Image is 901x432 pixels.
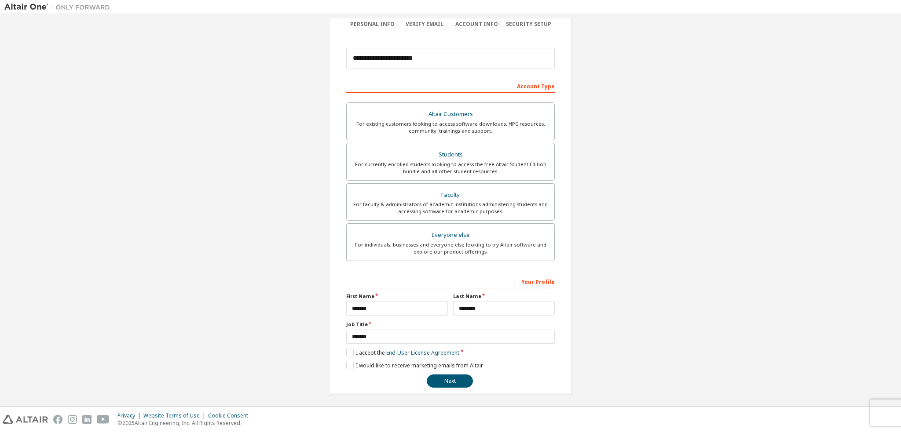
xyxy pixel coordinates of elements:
label: I accept the [346,349,459,356]
div: For faculty & administrators of academic institutions administering students and accessing softwa... [352,201,549,215]
label: I would like to receive marketing emails from Altair [346,362,483,369]
div: Your Profile [346,274,555,288]
div: Altair Customers [352,108,549,120]
div: Cookie Consent [208,412,253,419]
p: © 2025 Altair Engineering, Inc. All Rights Reserved. [117,419,253,427]
div: Account Type [346,79,555,93]
div: Students [352,149,549,161]
div: Personal Info [346,21,399,28]
button: Next [427,374,473,388]
img: instagram.svg [68,415,77,424]
label: First Name [346,293,448,300]
a: End-User License Agreement [386,349,459,356]
div: Faculty [352,189,549,201]
img: Altair One [4,3,114,11]
div: Everyone else [352,229,549,241]
img: linkedin.svg [82,415,92,424]
label: Last Name [453,293,555,300]
div: For individuals, businesses and everyone else looking to try Altair software and explore our prod... [352,241,549,255]
img: youtube.svg [97,415,110,424]
label: Job Title [346,321,555,328]
div: Account Info [450,21,503,28]
div: Verify Email [399,21,451,28]
img: facebook.svg [53,415,62,424]
div: For currently enrolled students looking to access the free Altair Student Edition bundle and all ... [352,161,549,175]
div: Privacy [117,412,143,419]
div: Security Setup [503,21,555,28]
div: For existing customers looking to access software downloads, HPC resources, community, trainings ... [352,120,549,134]
div: Website Terms of Use [143,412,208,419]
img: altair_logo.svg [3,415,48,424]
